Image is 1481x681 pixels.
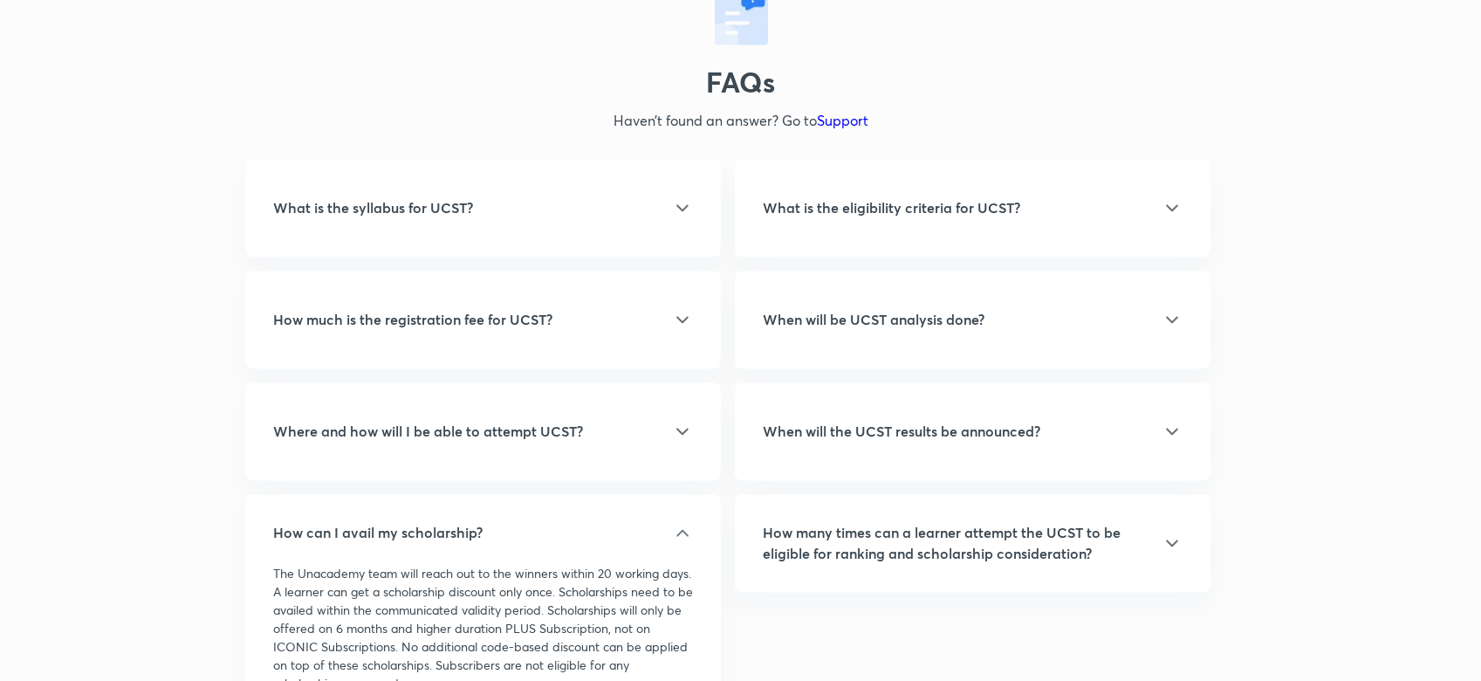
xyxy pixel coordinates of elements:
[763,197,1020,218] h5: What is the eligibility criteria for UCST?
[273,522,483,543] h5: How can I avail my scholarship?
[273,309,552,330] h5: How much is the registration fee for UCST?
[245,110,1237,131] p: Haven’t found an answer? Go to
[245,65,1237,99] h2: FAQs
[763,421,1040,442] h5: When will the UCST results be announced?
[763,309,984,330] h5: When will be UCST analysis done?
[817,111,868,129] a: Support
[273,421,583,442] h5: Where and how will I be able to attempt UCST?
[763,522,1162,564] h5: How many times can a learner attempt the UCST to be eligible for ranking and scholarship consider...
[273,197,473,218] h5: What is the syllabus for UCST?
